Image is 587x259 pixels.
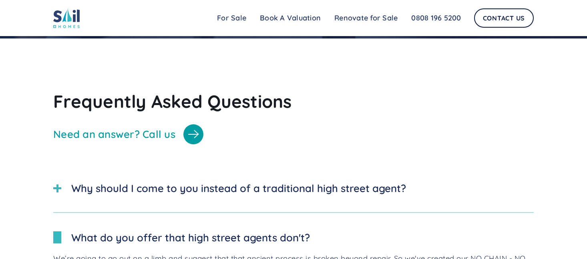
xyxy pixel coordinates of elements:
a: Book A Valuation [253,10,328,26]
a: Renovate for Sale [328,10,404,26]
a: 0808 196 5200 [404,10,468,26]
a: For Sale [210,10,253,26]
img: sail home logo colored [53,8,80,28]
div: Why should I come to you instead of a traditional high street agent? [71,180,406,196]
h2: Frequently Asked Questions [53,91,534,113]
div: What do you offer that high street agents don't? [71,230,310,245]
a: Contact Us [474,8,534,28]
div: Need an answer? Call us [53,128,175,140]
a: Need an answer? Call us [53,124,534,144]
